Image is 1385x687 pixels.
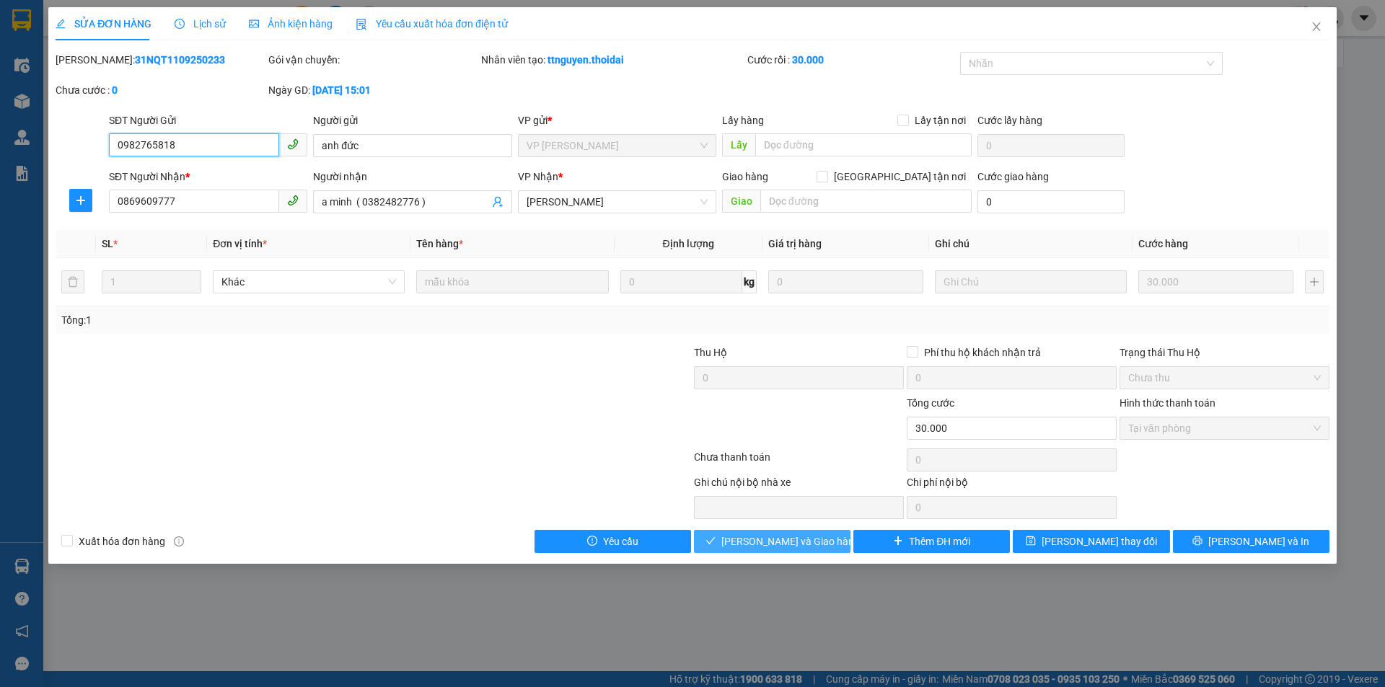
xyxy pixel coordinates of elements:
[909,112,972,128] span: Lấy tận nơi
[694,347,727,358] span: Thu Hộ
[312,84,371,96] b: [DATE] 15:01
[518,112,716,128] div: VP gửi
[893,536,903,547] span: plus
[907,397,954,409] span: Tổng cước
[356,19,367,30] img: icon
[135,54,225,66] b: 31NQT1109250233
[548,54,624,66] b: ttnguyen.thoidai
[70,195,92,206] span: plus
[760,190,972,213] input: Dọc đường
[527,135,708,156] span: VP Nguyễn Quốc Trị
[907,474,1117,496] div: Chi phí nội bộ
[112,84,118,96] b: 0
[1173,530,1329,553] button: printer[PERSON_NAME] và In
[213,238,267,249] span: Đơn vị tính
[1138,238,1188,249] span: Cước hàng
[828,169,972,185] span: [GEOGRAPHIC_DATA] tận nơi
[977,115,1042,126] label: Cước lấy hàng
[722,171,768,182] span: Giao hàng
[792,54,824,66] b: 30.000
[918,345,1047,360] span: Phí thu hộ khách nhận trả
[287,138,299,150] span: phone
[722,115,764,126] span: Lấy hàng
[416,270,608,293] input: VD: Bàn, Ghế
[69,189,92,212] button: plus
[1311,21,1322,32] span: close
[694,474,904,496] div: Ghi chú nội bộ nhà xe
[1120,397,1215,409] label: Hình thức thanh toán
[268,52,478,68] div: Gói vận chuyển:
[909,533,970,549] span: Thêm ĐH mới
[175,18,226,30] span: Lịch sử
[221,271,396,293] span: Khác
[977,190,1125,213] input: Cước giao hàng
[56,82,265,98] div: Chưa cước :
[1296,7,1337,48] button: Close
[481,52,744,68] div: Nhân viên tạo:
[416,238,463,249] span: Tên hàng
[603,533,638,549] span: Yêu cầu
[692,449,905,474] div: Chưa thanh toán
[56,19,66,29] span: edit
[1042,533,1157,549] span: [PERSON_NAME] thay đổi
[356,18,508,30] span: Yêu cầu xuất hóa đơn điện tử
[768,270,923,293] input: 0
[1026,536,1036,547] span: save
[755,133,972,156] input: Dọc đường
[56,18,151,30] span: SỬA ĐƠN HÀNG
[1305,270,1324,293] button: plus
[535,530,691,553] button: exclamation-circleYêu cầu
[102,238,113,249] span: SL
[109,112,307,128] div: SĐT Người Gửi
[1208,533,1309,549] span: [PERSON_NAME] và In
[249,19,259,29] span: picture
[722,190,760,213] span: Giao
[73,533,171,549] span: Xuất hóa đơn hàng
[109,169,307,185] div: SĐT Người Nhận
[722,133,755,156] span: Lấy
[174,536,184,546] span: info-circle
[705,536,716,547] span: check
[1138,270,1293,293] input: 0
[1128,367,1321,389] span: Chưa thu
[768,238,822,249] span: Giá trị hàng
[61,270,84,293] button: delete
[742,270,757,293] span: kg
[527,191,708,213] span: Lý Nhân
[313,169,511,185] div: Người nhận
[587,536,597,547] span: exclamation-circle
[492,196,504,208] span: user-add
[853,530,1010,553] button: plusThêm ĐH mới
[175,19,185,29] span: clock-circle
[313,112,511,128] div: Người gửi
[1192,536,1202,547] span: printer
[249,18,333,30] span: Ảnh kiện hàng
[1120,345,1329,360] div: Trạng thái Thu Hộ
[721,533,860,549] span: [PERSON_NAME] và Giao hàng
[287,195,299,206] span: phone
[518,171,558,182] span: VP Nhận
[935,270,1127,293] input: Ghi Chú
[56,52,265,68] div: [PERSON_NAME]:
[694,530,850,553] button: check[PERSON_NAME] và Giao hàng
[1013,530,1169,553] button: save[PERSON_NAME] thay đổi
[663,238,714,249] span: Định lượng
[61,312,535,328] div: Tổng: 1
[977,134,1125,157] input: Cước lấy hàng
[1128,417,1321,439] span: Tại văn phòng
[929,230,1133,258] th: Ghi chú
[977,171,1049,182] label: Cước giao hàng
[747,52,957,68] div: Cước rồi :
[268,82,478,98] div: Ngày GD:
